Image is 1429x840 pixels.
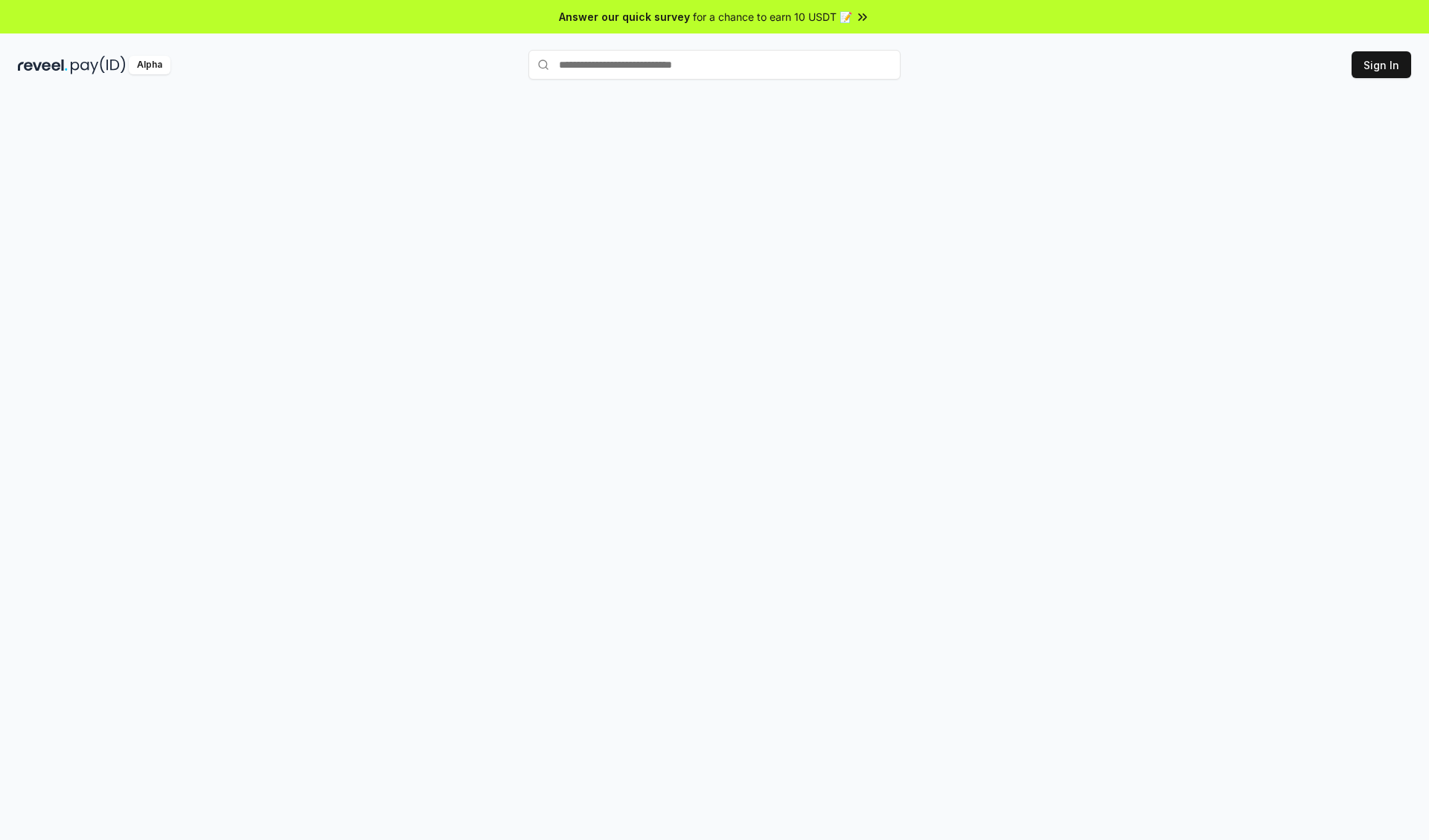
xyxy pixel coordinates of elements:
div: Alpha [129,56,170,74]
img: reveel_dark [18,56,68,74]
span: for a chance to earn 10 USDT 📝 [693,9,852,25]
img: pay_id [71,56,126,74]
button: Sign In [1352,51,1411,78]
span: Answer our quick survey [559,9,690,25]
